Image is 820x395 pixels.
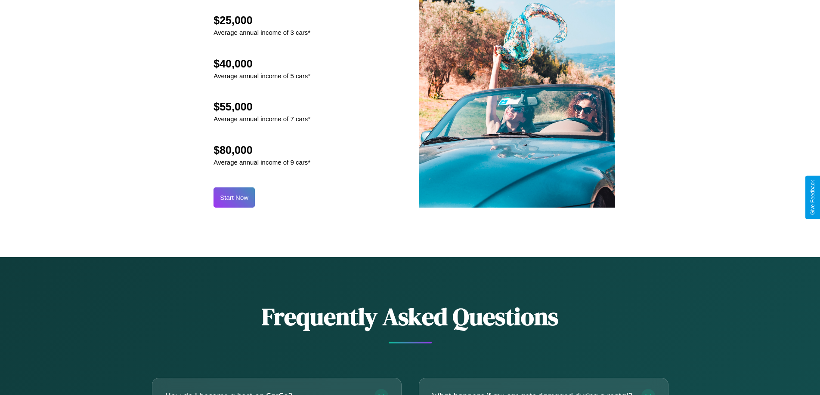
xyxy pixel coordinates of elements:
[214,14,310,27] h2: $25,000
[152,300,668,333] h2: Frequently Asked Questions
[214,144,310,156] h2: $80,000
[214,113,310,125] p: Average annual income of 7 cars*
[214,58,310,70] h2: $40,000
[214,27,310,38] p: Average annual income of 3 cars*
[214,101,310,113] h2: $55,000
[214,70,310,82] p: Average annual income of 5 cars*
[214,156,310,168] p: Average annual income of 9 cars*
[810,180,816,215] div: Give Feedback
[214,187,255,208] button: Start Now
